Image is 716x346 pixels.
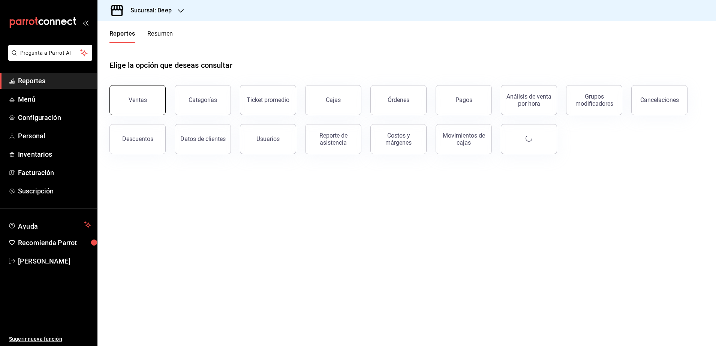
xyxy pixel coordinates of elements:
button: Grupos modificadores [566,85,622,115]
span: Facturación [18,168,91,178]
span: Reportes [18,76,91,86]
div: Ventas [129,96,147,103]
span: Pregunta a Parrot AI [20,49,81,57]
button: Usuarios [240,124,296,154]
div: navigation tabs [109,30,173,43]
button: Análisis de venta por hora [501,85,557,115]
span: Inventarios [18,149,91,159]
button: Descuentos [109,124,166,154]
span: Sugerir nueva función [9,335,91,343]
div: Grupos modificadores [571,93,617,107]
div: Descuentos [122,135,153,142]
button: Cancelaciones [631,85,688,115]
span: Ayuda [18,220,81,229]
h1: Elige la opción que deseas consultar [109,60,232,71]
div: Ticket promedio [247,96,289,103]
button: open_drawer_menu [82,19,88,25]
button: Reportes [109,30,135,43]
button: Pagos [436,85,492,115]
button: Resumen [147,30,173,43]
span: Recomienda Parrot [18,238,91,248]
div: Movimientos de cajas [440,132,487,146]
h3: Sucursal: Deep [124,6,172,15]
div: Datos de clientes [180,135,226,142]
div: Análisis de venta por hora [506,93,552,107]
div: Reporte de asistencia [310,132,357,146]
div: Pagos [455,96,472,103]
button: Datos de clientes [175,124,231,154]
span: Suscripción [18,186,91,196]
div: Costos y márgenes [375,132,422,146]
button: Categorías [175,85,231,115]
button: Movimientos de cajas [436,124,492,154]
button: Ticket promedio [240,85,296,115]
span: Menú [18,94,91,104]
div: Órdenes [388,96,409,103]
div: Categorías [189,96,217,103]
div: Cajas [326,96,341,105]
button: Órdenes [370,85,427,115]
a: Pregunta a Parrot AI [5,54,92,62]
div: Usuarios [256,135,280,142]
span: Personal [18,131,91,141]
button: Ventas [109,85,166,115]
button: Reporte de asistencia [305,124,361,154]
div: Cancelaciones [640,96,679,103]
button: Costos y márgenes [370,124,427,154]
button: Pregunta a Parrot AI [8,45,92,61]
a: Cajas [305,85,361,115]
span: Configuración [18,112,91,123]
span: [PERSON_NAME] [18,256,91,266]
